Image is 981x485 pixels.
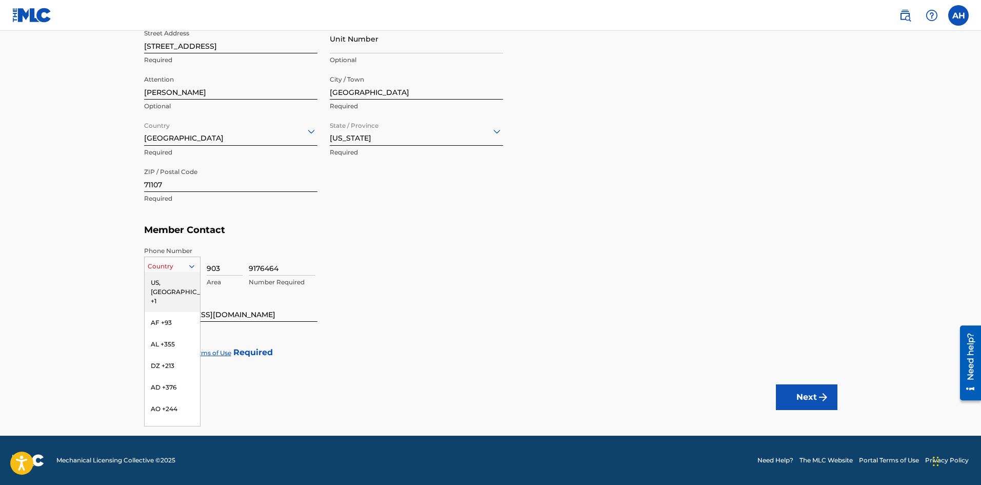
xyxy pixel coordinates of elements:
[145,420,200,441] div: AI +1264
[144,115,170,130] label: Country
[330,115,378,130] label: State / Province
[330,55,503,65] p: Optional
[933,446,939,477] div: Drag
[144,102,317,111] p: Optional
[145,334,200,355] div: AL +355
[925,456,969,465] a: Privacy Policy
[330,148,503,157] p: Required
[144,119,317,144] div: [GEOGRAPHIC_DATA]
[926,9,938,22] img: help
[249,278,315,287] p: Number Required
[145,377,200,398] div: AD +376
[144,148,317,157] p: Required
[799,456,853,465] a: The MLC Website
[233,347,273,357] strong: Required
[207,278,243,287] p: Area
[330,119,503,144] div: [US_STATE]
[952,322,981,404] iframe: Resource Center
[922,5,942,26] div: Help
[12,454,44,467] img: logo
[144,219,837,241] h5: Member Contact
[899,9,911,22] img: search
[145,272,200,312] div: US, [GEOGRAPHIC_DATA] +1
[330,102,503,111] p: Required
[56,456,175,465] span: Mechanical Licensing Collective © 2025
[817,391,829,403] img: f7272a7cc735f4ea7f67.svg
[144,194,317,203] p: Required
[12,8,52,23] img: MLC Logo
[895,5,915,26] a: Public Search
[859,456,919,465] a: Portal Terms of Use
[776,384,837,410] button: Next
[144,324,317,333] p: Required
[145,312,200,334] div: AF +93
[192,349,231,357] a: Terms of Use
[948,5,969,26] div: User Menu
[930,436,981,485] iframe: Chat Widget
[757,456,793,465] a: Need Help?
[145,355,200,377] div: DZ +213
[144,55,317,65] p: Required
[145,398,200,420] div: AO +244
